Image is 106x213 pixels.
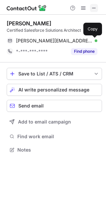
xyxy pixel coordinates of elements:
div: Save to List / ATS / CRM [18,71,90,76]
span: Notes [17,147,99,153]
button: AI write personalized message [7,84,102,96]
button: Notes [7,145,102,155]
span: Add to email campaign [18,119,71,125]
button: Find work email [7,132,102,141]
button: Add to email campaign [7,116,102,128]
span: AI write personalized message [18,87,89,92]
button: Send email [7,100,102,112]
div: [PERSON_NAME] [7,20,51,27]
button: save-profile-one-click [7,68,102,80]
span: [PERSON_NAME][EMAIL_ADDRESS][PERSON_NAME][DOMAIN_NAME] [16,38,92,44]
span: Send email [18,103,44,109]
div: Certified Salesforce Solutions Architect [7,27,102,33]
button: Reveal Button [71,48,97,55]
img: ContactOut v5.3.10 [7,4,47,12]
span: Find work email [17,134,99,140]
